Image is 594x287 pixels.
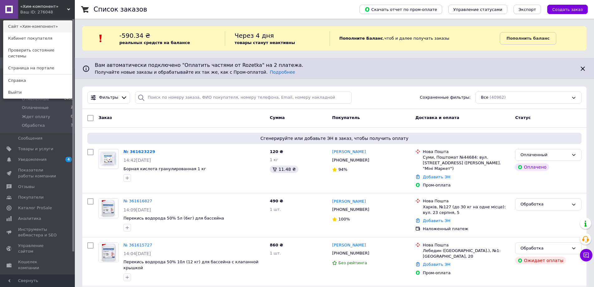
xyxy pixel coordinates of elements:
div: Харків, №127 (до 30 кг на одне місце): вул. 23 серпня, 5 [423,204,510,215]
span: Аналитика [18,216,41,221]
img: :exclamation: [96,34,105,43]
span: 100% [338,217,350,221]
span: 14:42[DATE] [123,158,151,163]
span: Получайте новые заказы и обрабатывайте их так же, как с Пром-оплатой. [95,70,295,75]
span: Экспорт [519,7,536,12]
span: Обработка [22,123,45,128]
div: Нова Пошта [423,198,510,204]
a: Пополнить баланс [500,32,556,45]
b: Пополните Баланс [339,36,383,41]
a: Фото товару [99,198,118,218]
span: Покупатели [18,195,44,200]
span: Заказ [99,115,112,120]
a: Подробнее [270,70,295,75]
div: Наложенный платеж [423,226,510,232]
a: Справка [3,75,72,87]
img: Фото товару [99,243,118,262]
span: Сохраненные фильтры: [420,95,471,101]
b: Пополнить баланс [506,36,549,41]
a: Создать заказ [541,7,588,12]
span: Сгенерируйте или добавьте ЭН в заказ, чтобы получить оплату [90,135,579,141]
a: Добавить ЭН [423,175,450,179]
span: 14:04[DATE] [123,251,151,256]
span: Ждет оплату [22,114,50,120]
span: Перекись водорода 50% 5л (6кг) для бассейна [123,216,224,220]
span: Отзывы [18,184,35,190]
span: Скачать отчет по пром-оплате [365,7,437,12]
span: 1 шт. [270,251,281,255]
span: (40962) [490,95,506,100]
div: Суми, Поштомат №44684: вул. [STREET_ADDRESS] ([PERSON_NAME]. "Міні Маркет") [423,155,510,172]
span: -590.34 ₴ [119,32,150,39]
span: Инструменты вебмастера и SEO [18,227,58,238]
span: Доставка и оплата [415,115,459,120]
div: Пром-оплата [423,270,510,276]
a: Сайт «Хим-компонент» [3,21,72,32]
a: [PERSON_NAME] [332,149,366,155]
div: Оплачено [515,163,549,171]
span: Управление статусами [453,7,502,12]
a: [PERSON_NAME] [332,199,366,205]
div: Нова Пошта [423,242,510,248]
button: Экспорт [514,5,541,14]
div: Обработка [520,201,569,208]
span: 3 [71,123,73,128]
span: 120 ₴ [270,149,283,154]
span: [PHONE_NUMBER] [332,251,369,255]
span: 14:09[DATE] [123,207,151,212]
span: Создать заказ [552,7,583,12]
a: Фото товару [99,149,118,169]
a: Фото товару [99,242,118,262]
input: Поиск по номеру заказа, ФИО покупателя, номеру телефона, Email, номеру накладной [135,92,352,104]
span: 0 [71,114,73,120]
button: Чат с покупателем [580,249,592,261]
a: Проверить состояние системы [3,44,72,62]
a: Перекись водорода 50% 10л (12 кг) для бассейна с клапанной крышкой [123,260,258,270]
span: Покупатель [332,115,360,120]
a: Страница на портале [3,62,72,74]
a: Выйти [3,87,72,98]
span: Вам автоматически подключено "Оплатить частями от Rozetka" на 2 платежа. [95,62,574,69]
span: 1 кг [270,157,278,162]
a: № 361616827 [123,199,152,203]
span: Сообщения [18,136,42,141]
button: Управление статусами [448,5,507,14]
span: Управление сайтом [18,243,58,254]
div: Оплаченный [520,152,569,158]
span: Фильтры [99,95,118,101]
a: Борная кислота гранулированная 1 кг [123,166,206,171]
span: 4 [65,157,72,162]
div: Ваш ID: 276048 [20,9,46,15]
div: Ожидает оплаты [515,257,566,264]
span: [PHONE_NUMBER] [332,207,369,212]
span: Оплаченные [22,105,49,111]
span: 8439 [64,96,73,102]
span: «Хим-компонент» [20,4,67,9]
a: № 361615727 [123,243,152,247]
button: Скачать отчет по пром-оплате [360,5,442,14]
div: 11.48 ₴ [270,166,298,173]
span: 2 [71,105,73,111]
button: Создать заказ [547,5,588,14]
div: Лебедин ([GEOGRAPHIC_DATA].), №1: [GEOGRAPHIC_DATA], 20 [423,248,510,259]
span: Без рейтинга [338,260,367,265]
span: Показатели работы компании [18,167,58,179]
img: Фото товару [99,151,118,167]
span: Через 4 дня [234,32,274,39]
div: Нова Пошта [423,149,510,155]
span: 94% [338,167,347,172]
span: 490 ₴ [270,199,283,203]
a: Добавить ЭН [423,262,450,267]
span: [PHONE_NUMBER] [332,158,369,162]
span: Товары и услуги [18,146,53,152]
span: Уведомления [18,157,46,162]
span: 860 ₴ [270,243,283,247]
span: Сумма [270,115,285,120]
img: Фото товару [99,199,118,218]
div: Обработка [520,245,569,252]
div: , чтоб и далее получать заказы [330,31,500,46]
b: реальных средств на балансе [119,40,190,45]
span: Каталог ProSale [18,205,52,211]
